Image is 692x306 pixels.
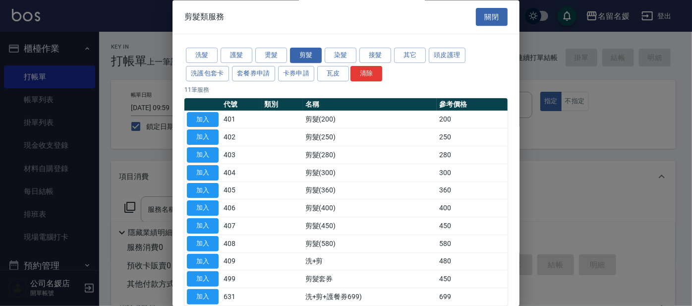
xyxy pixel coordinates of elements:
button: 加入 [187,148,219,163]
button: 加入 [187,290,219,305]
button: 剪髮 [290,48,322,63]
button: 頭皮護理 [429,48,465,63]
button: 洗護包套卡 [186,66,229,81]
th: 參考價格 [437,98,508,111]
td: 499 [221,270,262,288]
td: 406 [221,199,262,217]
td: 403 [221,146,262,164]
td: 洗+剪+護餐券699) [303,288,437,306]
th: 類別 [262,98,302,111]
td: 200 [437,111,508,129]
button: 瓦皮 [317,66,349,81]
td: 剪髮套券 [303,270,437,288]
td: 408 [221,235,262,253]
td: 404 [221,164,262,182]
td: 450 [437,270,508,288]
td: 剪髮(250) [303,128,437,146]
button: 加入 [187,130,219,145]
button: 卡券申請 [278,66,315,81]
td: 450 [437,217,508,235]
button: 關閉 [476,8,508,26]
td: 剪髮(300) [303,164,437,182]
td: 480 [437,253,508,271]
td: 631 [221,288,262,306]
td: 409 [221,253,262,271]
td: 405 [221,182,262,200]
td: 400 [437,199,508,217]
p: 11 筆服務 [184,85,508,94]
button: 護髮 [221,48,252,63]
td: 401 [221,111,262,129]
td: 剪髮(400) [303,199,437,217]
th: 名稱 [303,98,437,111]
button: 加入 [187,254,219,269]
button: 染髮 [325,48,356,63]
button: 其它 [394,48,426,63]
td: 剪髮(280) [303,146,437,164]
td: 洗+剪 [303,253,437,271]
td: 300 [437,164,508,182]
button: 燙髮 [255,48,287,63]
button: 洗髮 [186,48,218,63]
button: 接髮 [359,48,391,63]
button: 加入 [187,201,219,216]
span: 剪髮類服務 [184,12,224,22]
td: 250 [437,128,508,146]
td: 剪髮(450) [303,217,437,235]
button: 加入 [187,236,219,251]
td: 407 [221,217,262,235]
td: 剪髮(200) [303,111,437,129]
td: 360 [437,182,508,200]
button: 加入 [187,183,219,198]
td: 280 [437,146,508,164]
button: 加入 [187,165,219,181]
td: 剪髮(580) [303,235,437,253]
button: 加入 [187,112,219,127]
button: 清除 [350,66,382,81]
button: 加入 [187,272,219,287]
td: 剪髮(360) [303,182,437,200]
button: 套餐券申請 [232,66,275,81]
button: 加入 [187,219,219,234]
td: 402 [221,128,262,146]
td: 699 [437,288,508,306]
td: 580 [437,235,508,253]
th: 代號 [221,98,262,111]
